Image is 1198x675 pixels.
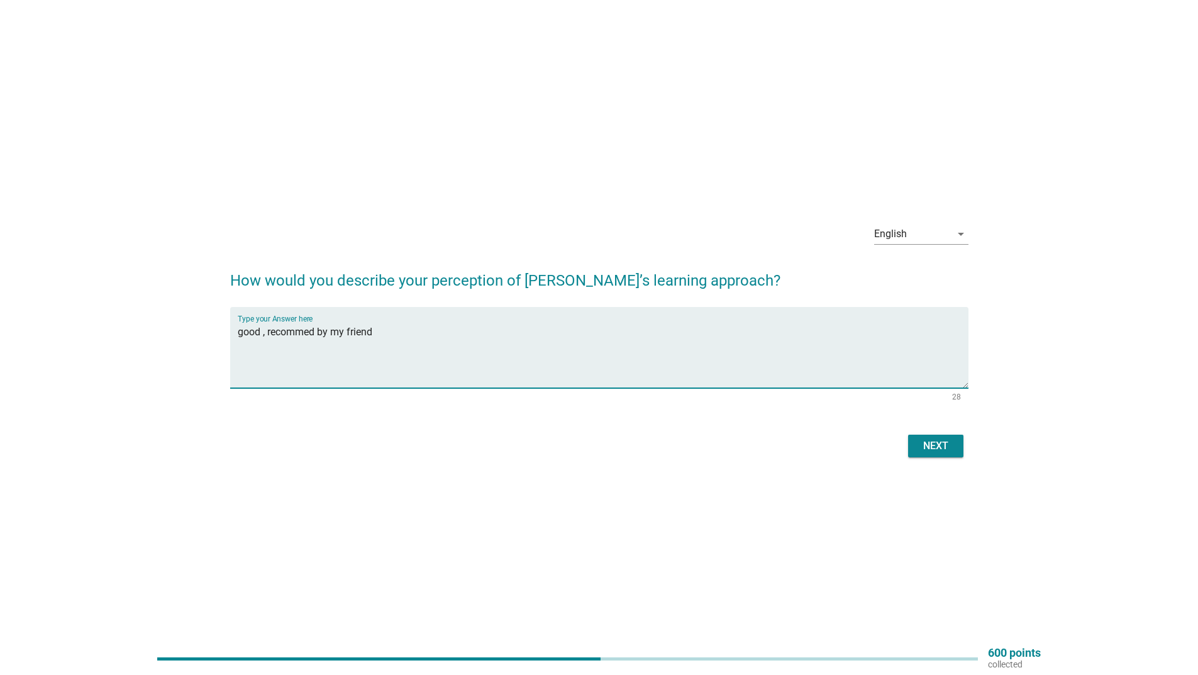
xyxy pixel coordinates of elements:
div: English [874,228,907,240]
h2: How would you describe your perception of [PERSON_NAME]’s learning approach? [230,257,968,292]
div: Next [918,438,953,454]
p: collected [988,659,1041,670]
button: Next [908,435,963,457]
p: 600 points [988,647,1041,659]
i: arrow_drop_down [953,226,968,242]
div: 28 [952,393,961,401]
textarea: Type your Answer here [238,322,968,388]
